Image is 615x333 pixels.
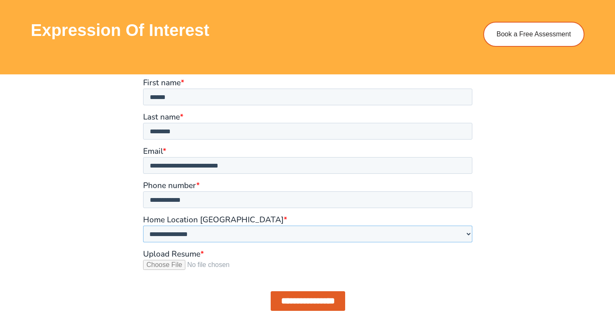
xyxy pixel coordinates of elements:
[143,79,472,318] iframe: Form 0
[497,31,571,38] span: Book a Free Assessment
[471,239,615,333] iframe: Chat Widget
[483,22,584,47] a: Book a Free Assessment
[31,22,467,38] h3: Expression of Interest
